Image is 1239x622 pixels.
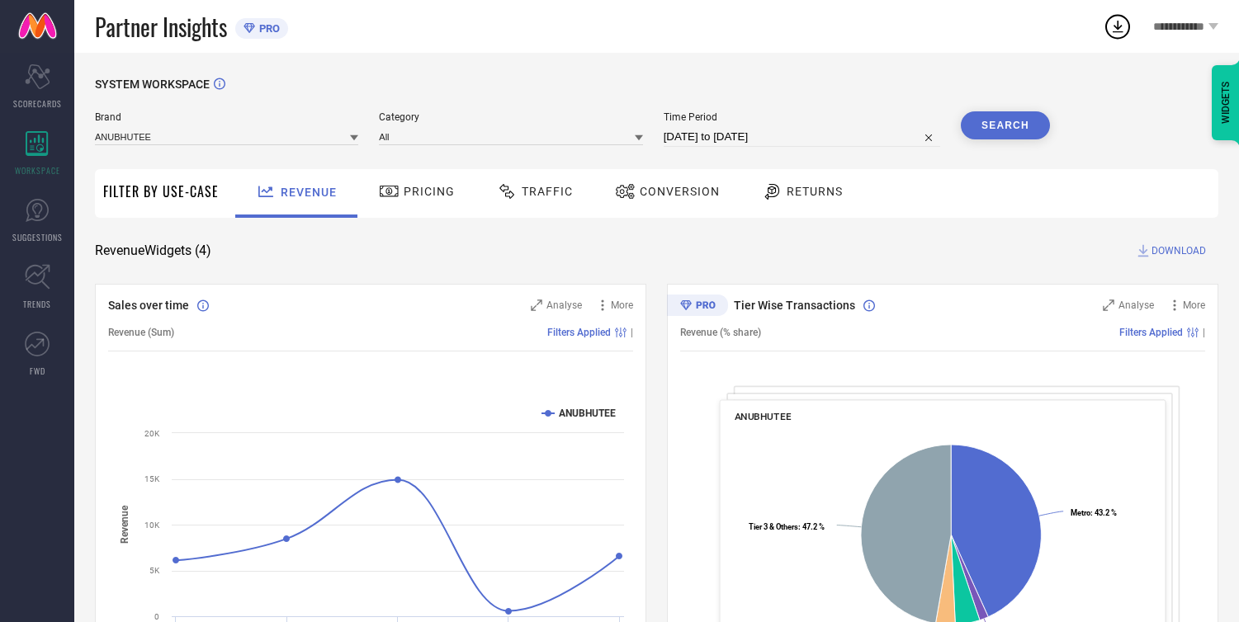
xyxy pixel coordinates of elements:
text: : 47.2 % [749,522,825,531]
span: | [1203,327,1205,338]
text: 5K [149,566,160,575]
span: More [1183,299,1205,311]
span: Pricing [404,185,455,198]
span: PRO [255,22,280,35]
span: TRENDS [23,298,51,310]
span: | [631,327,633,338]
text: 20K [144,429,160,438]
span: Filters Applied [547,327,611,338]
span: WORKSPACE [15,164,60,177]
span: Conversion [640,185,720,198]
span: Filters Applied [1119,327,1183,338]
span: SCORECARDS [13,97,62,110]
span: SYSTEM WORKSPACE [95,78,210,91]
span: Revenue [281,186,337,199]
span: Brand [95,111,358,123]
span: More [611,299,633,311]
text: 10K [144,521,160,530]
span: Returns [787,185,843,198]
text: : 43.2 % [1071,508,1117,517]
text: 0 [154,612,159,621]
tspan: Tier 3 & Others [749,522,798,531]
span: Revenue (Sum) [108,327,174,338]
tspan: Revenue [119,505,130,544]
text: ANUBHUTEE [559,408,616,419]
span: Filter By Use-Case [103,181,219,201]
svg: Zoom [1103,299,1114,311]
span: FWD [30,365,45,377]
span: ANUBHUTEE [735,411,792,422]
div: Premium [667,295,728,319]
span: Partner Insights [95,10,227,44]
div: Open download list [1103,12,1133,41]
span: Tier Wise Transactions [734,299,855,312]
span: Traffic [522,185,573,198]
span: Revenue (% share) [680,327,761,338]
span: Sales over time [108,299,189,312]
input: Select time period [664,127,940,147]
text: 15K [144,474,160,483]
span: SUGGESTIONS [12,231,63,243]
span: Analyse [1118,299,1154,311]
svg: Zoom [531,299,542,311]
span: Time Period [664,111,940,123]
button: Search [961,111,1050,139]
span: Category [379,111,642,123]
span: Analyse [546,299,582,311]
span: DOWNLOAD [1152,243,1206,259]
tspan: Metro [1071,508,1090,517]
span: Revenue Widgets ( 4 ) [95,243,211,259]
